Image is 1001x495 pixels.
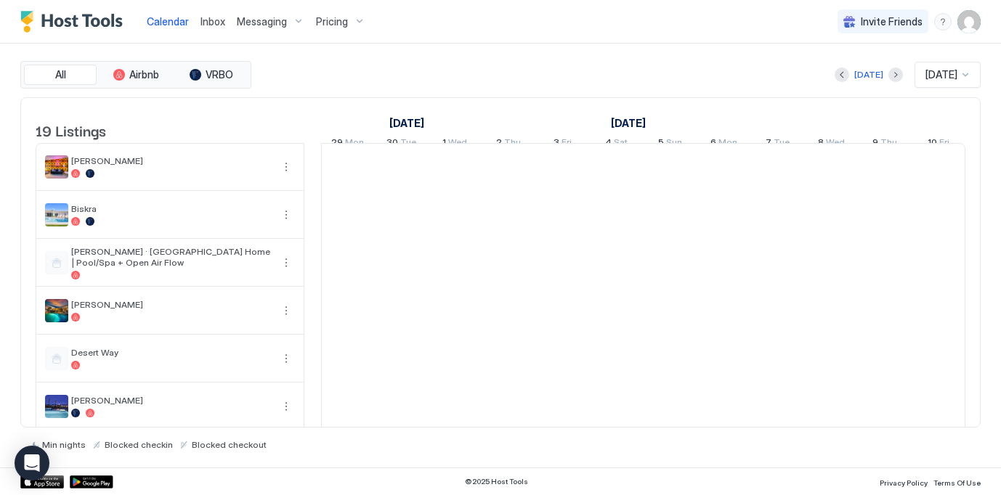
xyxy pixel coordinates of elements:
a: Inbox [200,14,225,29]
button: Airbnb [100,65,172,85]
div: menu [277,254,295,271]
a: October 4, 2025 [601,134,631,155]
button: More options [277,398,295,415]
span: Airbnb [129,68,159,81]
a: September 30, 2025 [383,134,420,155]
span: All [55,68,66,81]
a: October 8, 2025 [814,134,848,155]
span: [PERSON_NAME] [71,155,272,166]
span: Wed [826,136,845,152]
span: 30 [386,136,398,152]
div: listing image [45,395,68,418]
span: 1 [442,136,446,152]
span: 29 [331,136,343,152]
a: October 6, 2025 [707,134,741,155]
div: listing image [45,299,68,322]
button: More options [277,350,295,367]
span: Wed [448,136,467,152]
button: More options [277,254,295,271]
a: October 9, 2025 [869,134,901,155]
span: Blocked checkin [105,439,173,450]
a: October 7, 2025 [762,134,793,155]
a: September 14, 2025 [386,112,428,134]
div: listing image [45,155,68,179]
a: App Store [20,475,64,488]
span: VRBO [206,68,233,81]
span: 6 [710,136,716,152]
a: Google Play Store [70,475,113,488]
a: October 5, 2025 [654,134,686,155]
a: October 3, 2025 [550,134,575,155]
div: menu [934,13,952,30]
span: 19 Listings [36,119,106,141]
a: Terms Of Use [933,474,981,489]
span: Calendar [147,15,189,28]
a: Privacy Policy [880,474,928,489]
span: 2 [496,136,502,152]
div: [DATE] [854,68,883,81]
span: Sat [614,136,628,152]
span: 7 [766,136,771,152]
span: [PERSON_NAME] · [GEOGRAPHIC_DATA] Home | Pool/Spa + Open Air Flow [71,246,272,268]
span: 9 [872,136,878,152]
span: 4 [605,136,612,152]
span: Sun [666,136,682,152]
a: October 1, 2025 [439,134,471,155]
span: Thu [504,136,521,152]
span: © 2025 Host Tools [465,477,528,486]
div: menu [277,206,295,224]
span: Invite Friends [861,15,923,28]
span: Tue [774,136,790,152]
a: Calendar [147,14,189,29]
a: September 29, 2025 [328,134,368,155]
button: More options [277,158,295,176]
div: listing image [45,203,68,226]
button: More options [277,206,295,224]
div: menu [277,350,295,367]
span: Min nights [42,439,86,450]
span: 8 [818,136,824,152]
a: October 10, 2025 [924,134,953,155]
span: [PERSON_NAME] [71,395,272,406]
span: Pricing [316,15,348,28]
span: Inbox [200,15,225,28]
div: tab-group [20,61,251,89]
span: Tue [400,136,416,152]
div: menu [277,398,295,415]
button: More options [277,302,295,319]
a: October 1, 2025 [607,112,649,134]
span: Privacy Policy [880,478,928,487]
div: Open Intercom Messenger [15,446,49,480]
span: 5 [658,136,664,152]
button: [DATE] [852,66,885,83]
span: Mon [345,136,364,152]
span: 3 [554,136,559,152]
button: VRBO [175,65,248,85]
span: Blocked checkout [192,439,267,450]
a: October 2, 2025 [493,134,524,155]
span: Messaging [237,15,287,28]
button: Next month [888,67,903,82]
span: Thu [880,136,897,152]
button: All [24,65,97,85]
div: menu [277,158,295,176]
span: [PERSON_NAME] [71,299,272,310]
span: [DATE] [925,68,957,81]
span: Fri [939,136,949,152]
span: 10 [928,136,937,152]
a: Host Tools Logo [20,11,129,33]
span: Fri [562,136,572,152]
span: Desert Way [71,347,272,358]
span: Biskra [71,203,272,214]
div: menu [277,302,295,319]
button: Previous month [835,67,849,82]
span: Terms Of Use [933,478,981,487]
div: User profile [957,10,981,33]
span: Mon [718,136,737,152]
